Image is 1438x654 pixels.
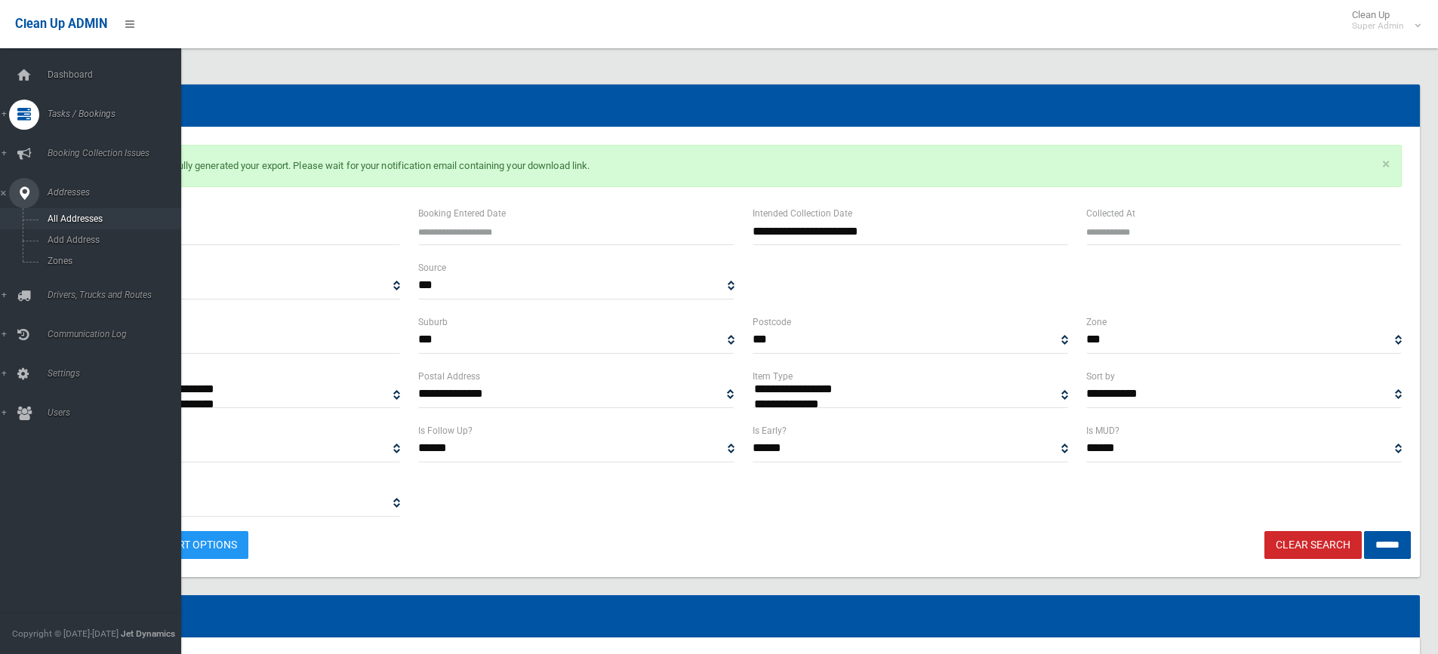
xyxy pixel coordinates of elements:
label: Intended Collection Date [753,205,852,222]
label: Booking Entered Date [418,205,506,222]
span: Addresses [43,187,192,198]
p: We have successfully generated your export. Please wait for your notification email containing yo... [85,145,1402,187]
span: Copyright © [DATE]-[DATE] [12,628,119,639]
strong: Jet Dynamics [121,628,175,639]
label: Item Type [753,368,793,385]
span: Communication Log [43,329,192,339]
span: Add Address [43,235,179,245]
span: Clean Up [1344,9,1419,32]
span: Dashboard [43,69,192,80]
span: Settings [43,368,192,379]
span: Booking Collection Issues [43,148,192,158]
span: Clean Up ADMIN [15,17,107,31]
label: Collected At [1086,205,1135,222]
span: All Addresses [43,213,179,224]
span: Zones [43,256,179,266]
small: Super Admin [1352,20,1404,32]
span: Drivers, Trucks and Routes [43,290,192,300]
a: × [1382,157,1390,172]
span: Users [43,407,192,418]
span: Tasks / Bookings [43,109,192,119]
a: Export Options [140,531,248,559]
a: Clear Search [1264,531,1362,559]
